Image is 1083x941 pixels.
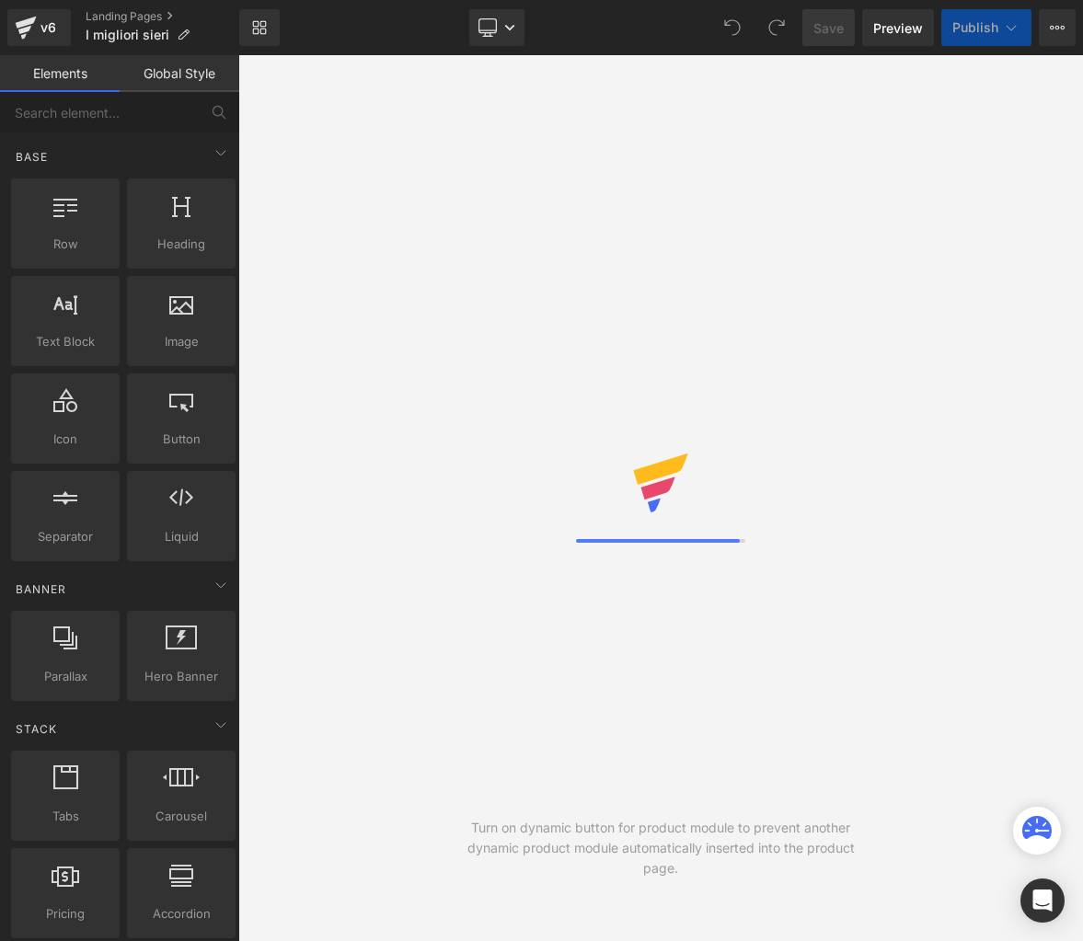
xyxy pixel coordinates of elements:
[714,9,751,46] button: Undo
[14,580,68,598] span: Banner
[132,430,230,449] span: Button
[132,332,230,351] span: Image
[132,807,230,826] span: Carousel
[86,28,169,42] span: I migliori sieri
[450,818,872,878] div: Turn on dynamic button for product module to prevent another dynamic product module automatically...
[132,904,230,924] span: Accordion
[132,235,230,254] span: Heading
[14,148,50,166] span: Base
[862,9,934,46] a: Preview
[239,9,280,46] a: New Library
[1039,9,1076,46] button: More
[132,667,230,686] span: Hero Banner
[873,18,923,38] span: Preview
[14,720,59,738] span: Stack
[813,18,844,38] span: Save
[86,9,239,24] a: Landing Pages
[17,430,114,449] span: Icon
[952,20,998,35] span: Publish
[941,9,1031,46] button: Publish
[17,332,114,351] span: Text Block
[17,807,114,826] span: Tabs
[132,527,230,546] span: Liquid
[7,9,71,46] a: v6
[758,9,795,46] button: Redo
[1020,878,1065,923] div: Open Intercom Messenger
[17,667,114,686] span: Parallax
[17,527,114,546] span: Separator
[37,16,60,40] div: v6
[17,904,114,924] span: Pricing
[17,235,114,254] span: Row
[120,55,239,92] a: Global Style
